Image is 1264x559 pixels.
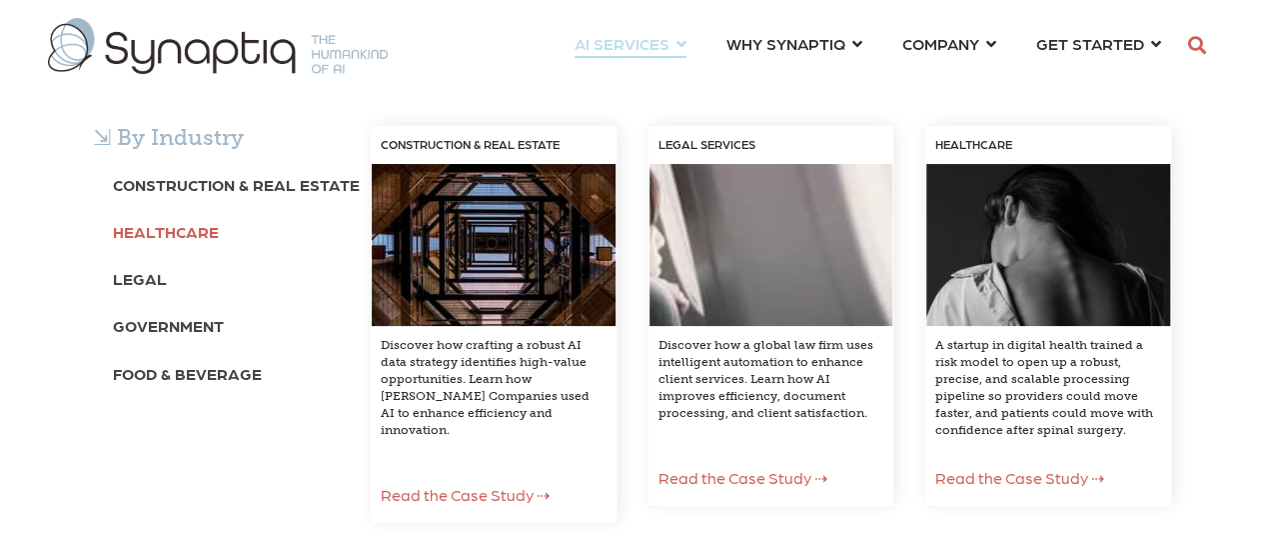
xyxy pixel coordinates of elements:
span: COMPANY [902,30,979,57]
img: synaptiq logo-1 [48,18,388,74]
a: WHY SYNAPTIQ [726,25,862,62]
span: AI SERVICES [575,30,669,57]
a: GET STARTED [1036,25,1161,62]
a: AI SERVICES [575,25,686,62]
nav: menu [555,10,1181,82]
a: COMPANY [902,25,996,62]
span: WHY SYNAPTIQ [726,30,845,57]
span: GET STARTED [1036,30,1144,57]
